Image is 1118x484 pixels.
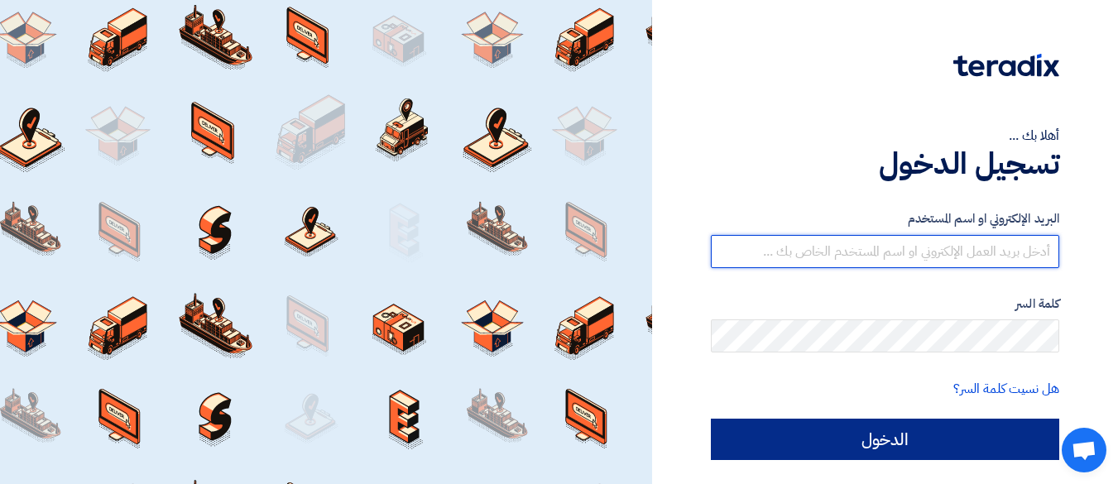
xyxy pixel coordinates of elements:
input: أدخل بريد العمل الإلكتروني او اسم المستخدم الخاص بك ... [711,235,1059,268]
a: هل نسيت كلمة السر؟ [953,379,1059,399]
div: دردشة مفتوحة [1062,428,1106,472]
input: الدخول [711,419,1059,460]
img: Teradix logo [953,54,1059,77]
h1: تسجيل الدخول [711,146,1059,182]
label: كلمة السر [711,295,1059,314]
div: أهلا بك ... [711,126,1059,146]
label: البريد الإلكتروني او اسم المستخدم [711,209,1059,228]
